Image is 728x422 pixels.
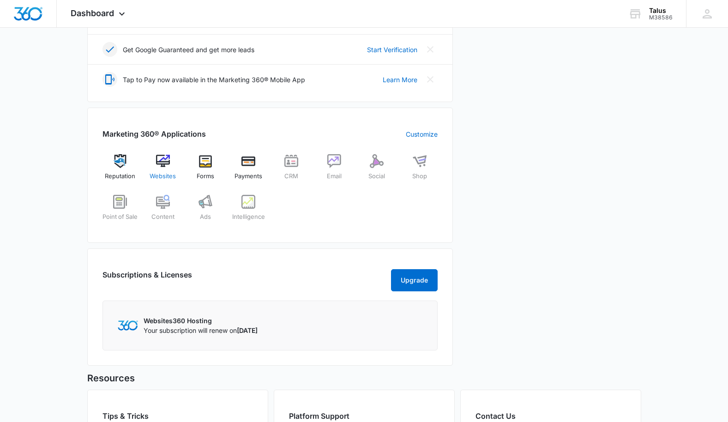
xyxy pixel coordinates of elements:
h2: Platform Support [289,410,439,422]
h2: Subscriptions & Licenses [102,269,192,288]
span: Social [368,172,385,181]
span: Ads [200,212,211,222]
a: Email [316,154,352,187]
button: Close [423,72,438,87]
span: Websites [150,172,176,181]
h2: Tips & Tricks [102,410,253,422]
a: Forms [188,154,223,187]
span: [DATE] [237,326,258,334]
span: Forms [197,172,214,181]
a: Customize [406,129,438,139]
a: Social [359,154,395,187]
a: Point of Sale [102,195,138,228]
button: Upgrade [391,269,438,291]
span: Payments [235,172,262,181]
span: CRM [284,172,298,181]
span: Shop [412,172,427,181]
a: Start Verification [367,45,417,54]
p: Get Google Guaranteed and get more leads [123,45,254,54]
a: Intelligence [231,195,266,228]
h2: Contact Us [475,410,626,422]
a: Reputation [102,154,138,187]
a: Shop [402,154,438,187]
button: Close [423,42,438,57]
a: Learn More [383,75,417,84]
span: Email [327,172,342,181]
span: Reputation [105,172,135,181]
p: Websites360 Hosting [144,316,258,326]
span: Intelligence [232,212,265,222]
a: Websites [145,154,180,187]
a: Content [145,195,180,228]
span: Point of Sale [102,212,138,222]
a: Ads [188,195,223,228]
a: Payments [231,154,266,187]
span: Dashboard [71,8,114,18]
span: Content [151,212,174,222]
h2: Marketing 360® Applications [102,128,206,139]
p: Your subscription will renew on [144,326,258,335]
div: account name [649,7,673,14]
p: Tap to Pay now available in the Marketing 360® Mobile App [123,75,305,84]
h5: Resources [87,371,641,385]
a: CRM [274,154,309,187]
img: Marketing 360 Logo [118,320,138,330]
div: account id [649,14,673,21]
